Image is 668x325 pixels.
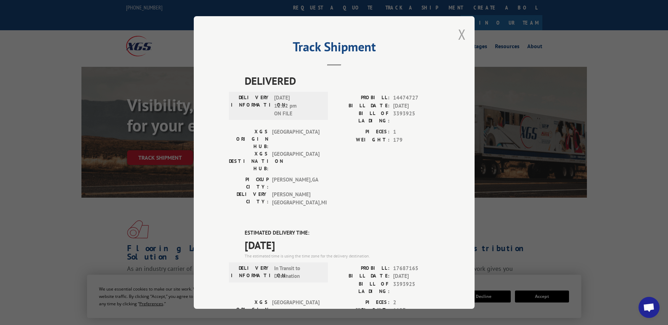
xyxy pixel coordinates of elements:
label: XGS DESTINATION HUB: [229,150,269,172]
label: PICKUP CITY: [229,176,269,191]
span: 1127 [393,306,439,314]
label: ESTIMATED DELIVERY TIME: [245,229,439,237]
label: DELIVERY CITY: [229,191,269,206]
div: The estimated time is using the time zone for the delivery destination. [245,253,439,259]
span: [GEOGRAPHIC_DATA] [272,299,319,321]
span: 14474727 [393,94,439,102]
label: WEIGHT: [334,136,390,144]
label: XGS ORIGIN HUB: [229,128,269,150]
span: [GEOGRAPHIC_DATA] [272,150,319,172]
button: Close modal [458,25,466,44]
span: 2 [393,299,439,307]
span: [GEOGRAPHIC_DATA] [272,128,319,150]
span: 3393925 [393,110,439,125]
label: BILL OF LADING: [334,110,390,125]
span: 3393925 [393,280,439,295]
label: DELIVERY INFORMATION: [231,265,271,280]
label: BILL OF LADING: [334,280,390,295]
label: PIECES: [334,128,390,136]
div: Open chat [639,297,660,318]
span: [PERSON_NAME] , GA [272,176,319,191]
span: [PERSON_NAME][GEOGRAPHIC_DATA] , MI [272,191,319,206]
label: PROBILL: [334,265,390,273]
label: WEIGHT: [334,306,390,314]
span: DELIVERED [245,73,439,89]
span: 17687165 [393,265,439,273]
label: PIECES: [334,299,390,307]
label: BILL DATE: [334,102,390,110]
span: [DATE] [245,237,439,253]
label: XGS ORIGIN HUB: [229,299,269,321]
label: BILL DATE: [334,272,390,280]
span: In Transit to Destination [274,265,322,280]
span: 1 [393,128,439,136]
span: [DATE] [393,272,439,280]
label: DELIVERY INFORMATION: [231,94,271,118]
h2: Track Shipment [229,42,439,55]
span: [DATE] [393,102,439,110]
label: PROBILL: [334,94,390,102]
span: 179 [393,136,439,144]
span: [DATE] 12:12 pm ON FILE [274,94,322,118]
